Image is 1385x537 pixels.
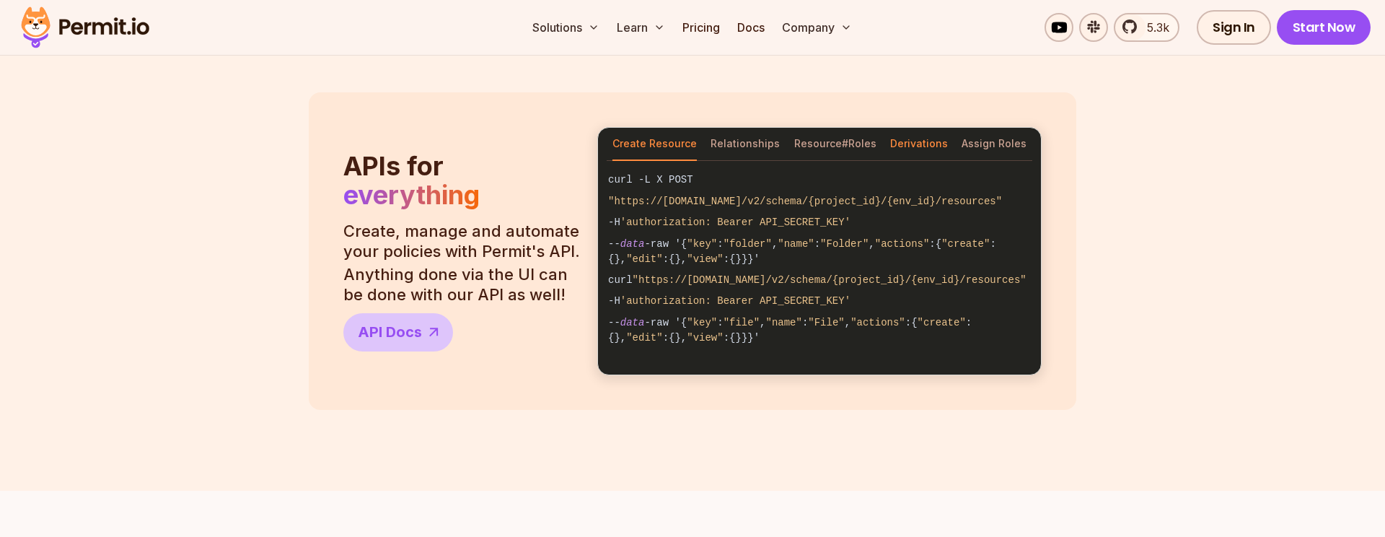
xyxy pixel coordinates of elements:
button: Create Resource [612,128,697,161]
button: Solutions [527,13,605,42]
span: "edit" [626,253,662,265]
span: everything [343,179,480,211]
span: data [620,317,645,328]
p: Anything done via the UI can be done with our API as well! [343,264,580,305]
a: Sign In [1197,10,1271,45]
span: "https://[DOMAIN_NAME]/v2/schema/{project_id}/{env_id}/resources" [608,196,1002,207]
span: "name" [778,238,814,250]
button: Resource#Roles [794,128,876,161]
button: Relationships [711,128,780,161]
code: curl -L X POST [598,170,1041,191]
code: -H [598,291,1041,312]
span: "Folder" [820,238,869,250]
span: "actions" [875,238,930,250]
p: Create, manage and automate your policies with Permit's API. [343,221,580,261]
button: Assign Roles [962,128,1026,161]
code: -H [598,212,1041,233]
span: "folder" [724,238,772,250]
span: "File" [808,317,844,328]
span: "create" [918,317,966,328]
a: Pricing [677,13,726,42]
span: "key" [687,238,717,250]
button: Company [776,13,858,42]
span: "edit" [626,332,662,344]
span: "view" [687,332,723,344]
code: -- -raw '{ : , : , :{ :{}, :{}, :{}}}' [598,233,1041,269]
span: 'authorization: Bearer API_SECRET_KEY' [620,295,850,307]
span: "create" [941,238,990,250]
code: -- -raw '{ : , : , :{ :{}, :{}, :{}}}' [598,312,1041,348]
span: 5.3k [1138,19,1169,36]
img: Permit logo [14,3,156,52]
a: Start Now [1277,10,1371,45]
button: Derivations [890,128,948,161]
code: curl [598,270,1041,291]
span: "name" [765,317,801,328]
button: Learn [611,13,671,42]
span: "actions" [850,317,905,328]
a: API Docs [343,313,453,352]
a: 5.3k [1114,13,1179,42]
span: APIs for [343,150,444,182]
span: "key" [687,317,717,328]
span: "file" [724,317,760,328]
span: 'authorization: Bearer API_SECRET_KEY' [620,217,850,228]
span: API Docs [358,322,422,342]
span: data [620,238,645,250]
span: "view" [687,253,723,265]
span: "https://[DOMAIN_NAME]/v2/schema/{project_id}/{env_id}/resources" [633,274,1026,286]
a: Docs [731,13,770,42]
